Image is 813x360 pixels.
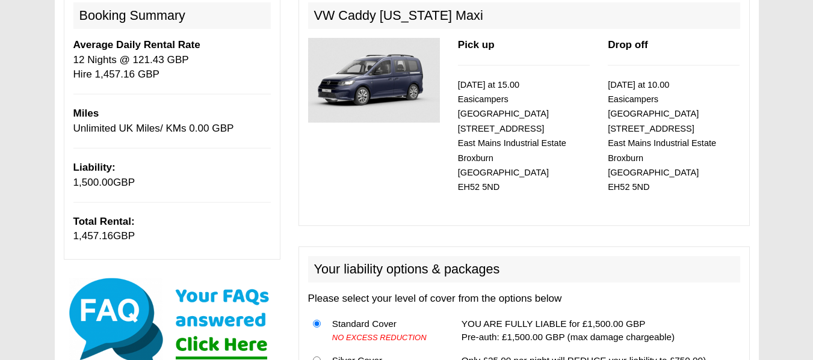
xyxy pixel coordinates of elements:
[308,2,740,29] h2: VW Caddy [US_STATE] Maxi
[73,2,271,29] h2: Booking Summary
[308,291,740,306] p: Please select your level of cover from the options below
[73,39,200,50] b: Average Daily Rental Rate
[458,80,566,192] small: [DATE] at 15.00 Easicampers [GEOGRAPHIC_DATA] [STREET_ADDRESS] East Mains Industrial Estate Broxb...
[608,39,648,50] b: Drop off
[73,230,114,242] span: 1,457.16
[73,106,271,136] p: Unlimited UK Miles/ KMs 0.00 GBP
[73,108,99,119] b: Miles
[73,215,271,244] p: GBP
[327,313,443,349] td: Standard Cover
[458,39,495,50] b: Pick up
[73,38,271,82] p: 12 Nights @ 121.43 GBP Hire 1,457.16 GBP
[308,256,740,282] h2: Your liability options & packages
[308,38,440,123] img: 348.jpg
[332,333,427,342] i: NO EXCESS REDUCTION
[73,216,135,227] b: Total Rental:
[457,313,740,349] td: YOU ARE FULLY LIABLE for £1,500.00 GBP Pre-auth: £1,500.00 GBP (max damage chargeable)
[73,160,271,190] p: GBP
[73,177,114,188] span: 1,500.00
[608,80,716,192] small: [DATE] at 10.00 Easicampers [GEOGRAPHIC_DATA] [STREET_ADDRESS] East Mains Industrial Estate Broxb...
[73,162,116,173] b: Liability:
